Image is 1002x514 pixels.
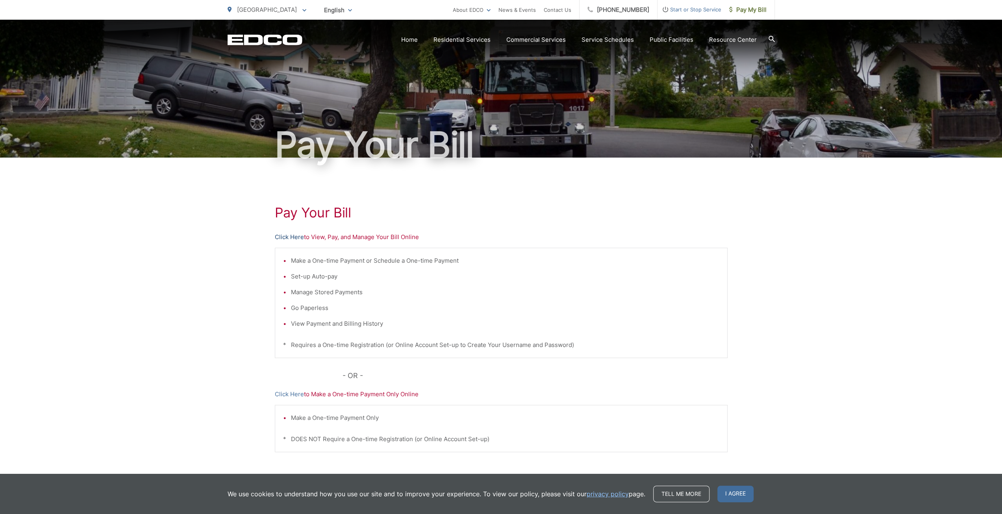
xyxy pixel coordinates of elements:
[717,486,754,502] span: I agree
[318,3,358,17] span: English
[433,35,491,45] a: Residential Services
[283,340,719,350] p: * Requires a One-time Registration (or Online Account Set-up to Create Your Username and Password)
[401,35,418,45] a: Home
[291,413,719,423] li: Make a One-time Payment Only
[582,35,634,45] a: Service Schedules
[709,35,757,45] a: Resource Center
[283,434,719,444] p: * DOES NOT Require a One-time Registration (or Online Account Set-up)
[506,35,566,45] a: Commercial Services
[587,489,629,499] a: privacy policy
[453,5,491,15] a: About EDCO
[228,489,645,499] p: We use cookies to understand how you use our site and to improve your experience. To view our pol...
[228,125,775,165] h1: Pay Your Bill
[343,370,728,382] p: - OR -
[228,34,302,45] a: EDCD logo. Return to the homepage.
[275,390,304,399] a: Click Here
[291,303,719,313] li: Go Paperless
[653,486,709,502] a: Tell me more
[275,390,728,399] p: to Make a One-time Payment Only Online
[237,6,297,13] span: [GEOGRAPHIC_DATA]
[291,288,719,297] li: Manage Stored Payments
[650,35,693,45] a: Public Facilities
[291,272,719,281] li: Set-up Auto-pay
[275,205,728,221] h1: Pay Your Bill
[275,232,304,242] a: Click Here
[498,5,536,15] a: News & Events
[544,5,571,15] a: Contact Us
[291,319,719,328] li: View Payment and Billing History
[291,256,719,265] li: Make a One-time Payment or Schedule a One-time Payment
[729,5,767,15] span: Pay My Bill
[275,232,728,242] p: to View, Pay, and Manage Your Bill Online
